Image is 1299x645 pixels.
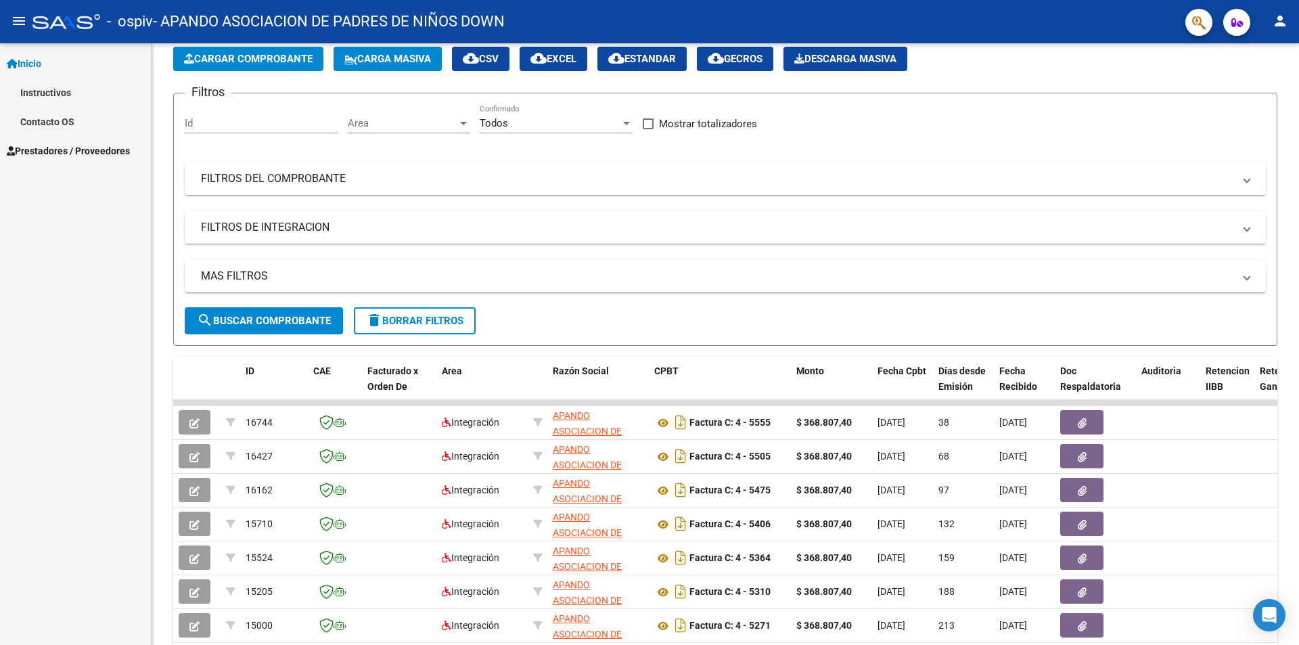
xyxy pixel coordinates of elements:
[933,357,994,416] datatable-header-cell: Días desde Emisión
[783,47,907,71] app-download-masive: Descarga masiva de comprobantes (adjuntos)
[240,357,308,416] datatable-header-cell: ID
[553,442,643,470] div: 30649690312
[999,586,1027,597] span: [DATE]
[185,307,343,334] button: Buscar Comprobante
[185,211,1266,244] mat-expansion-panel-header: FILTROS DE INTEGRACION
[938,552,955,563] span: 159
[791,357,872,416] datatable-header-cell: Monto
[553,611,643,640] div: 30649690312
[348,117,457,129] span: Area
[672,412,689,433] i: Descargar documento
[246,552,273,563] span: 15524
[547,357,649,416] datatable-header-cell: Razón Social
[994,357,1055,416] datatable-header-cell: Fecha Recibido
[672,615,689,636] i: Descargar documento
[796,586,852,597] strong: $ 368.807,40
[480,117,508,129] span: Todos
[313,365,331,376] span: CAE
[796,518,852,529] strong: $ 368.807,40
[878,365,926,376] span: Fecha Cpbt
[999,365,1037,392] span: Fecha Recibido
[366,312,382,328] mat-icon: delete
[689,418,771,428] strong: Factura C: 4 - 5555
[654,365,679,376] span: CPBT
[553,543,643,572] div: 30649690312
[7,56,41,71] span: Inicio
[999,620,1027,631] span: [DATE]
[794,53,896,65] span: Descarga Masiva
[796,552,852,563] strong: $ 368.807,40
[201,269,1233,284] mat-panel-title: MAS FILTROS
[689,519,771,530] strong: Factura C: 4 - 5406
[938,586,955,597] span: 188
[107,7,153,37] span: - ospiv
[436,357,528,416] datatable-header-cell: Area
[442,451,499,462] span: Integración
[672,581,689,602] i: Descargar documento
[938,365,986,392] span: Días desde Emisión
[442,417,499,428] span: Integración
[878,417,905,428] span: [DATE]
[878,518,905,529] span: [DATE]
[938,620,955,631] span: 213
[878,451,905,462] span: [DATE]
[442,620,499,631] span: Integración
[442,586,499,597] span: Integración
[553,476,643,504] div: 30649690312
[608,53,676,65] span: Estandar
[308,357,362,416] datatable-header-cell: CAE
[7,143,130,158] span: Prestadores / Proveedores
[708,53,762,65] span: Gecros
[530,50,547,66] mat-icon: cloud_download
[201,220,1233,235] mat-panel-title: FILTROS DE INTEGRACION
[442,365,462,376] span: Area
[553,365,609,376] span: Razón Social
[197,312,213,328] mat-icon: search
[553,408,643,437] div: 30649690312
[999,417,1027,428] span: [DATE]
[649,357,791,416] datatable-header-cell: CPBT
[553,510,643,538] div: 30649690312
[796,417,852,428] strong: $ 368.807,40
[672,445,689,467] i: Descargar documento
[197,315,331,327] span: Buscar Comprobante
[1060,365,1121,392] span: Doc Respaldatoria
[246,586,273,597] span: 15205
[597,47,687,71] button: Estandar
[553,410,631,467] span: APANDO ASOCIACION DE PADRES DE NIÑOS DOWN
[783,47,907,71] button: Descarga Masiva
[246,518,273,529] span: 15710
[463,53,499,65] span: CSV
[938,518,955,529] span: 132
[553,512,631,569] span: APANDO ASOCIACION DE PADRES DE NIÑOS DOWN
[185,162,1266,195] mat-expansion-panel-header: FILTROS DEL COMPROBANTE
[878,586,905,597] span: [DATE]
[672,513,689,535] i: Descargar documento
[1253,599,1285,631] div: Open Intercom Messenger
[938,417,949,428] span: 38
[938,451,949,462] span: 68
[796,620,852,631] strong: $ 368.807,40
[185,83,231,102] h3: Filtros
[362,357,436,416] datatable-header-cell: Facturado x Orden De
[246,451,273,462] span: 16427
[11,13,27,29] mat-icon: menu
[463,50,479,66] mat-icon: cloud_download
[878,552,905,563] span: [DATE]
[246,417,273,428] span: 16744
[872,357,933,416] datatable-header-cell: Fecha Cpbt
[553,546,631,602] span: APANDO ASOCIACION DE PADRES DE NIÑOS DOWN
[796,451,852,462] strong: $ 368.807,40
[878,485,905,495] span: [DATE]
[689,587,771,598] strong: Factura C: 4 - 5310
[1055,357,1136,416] datatable-header-cell: Doc Respaldatoria
[796,365,824,376] span: Monto
[367,365,418,392] span: Facturado x Orden De
[1272,13,1288,29] mat-icon: person
[999,451,1027,462] span: [DATE]
[530,53,576,65] span: EXCEL
[184,53,313,65] span: Cargar Comprobante
[520,47,587,71] button: EXCEL
[366,315,463,327] span: Borrar Filtros
[689,621,771,631] strong: Factura C: 4 - 5271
